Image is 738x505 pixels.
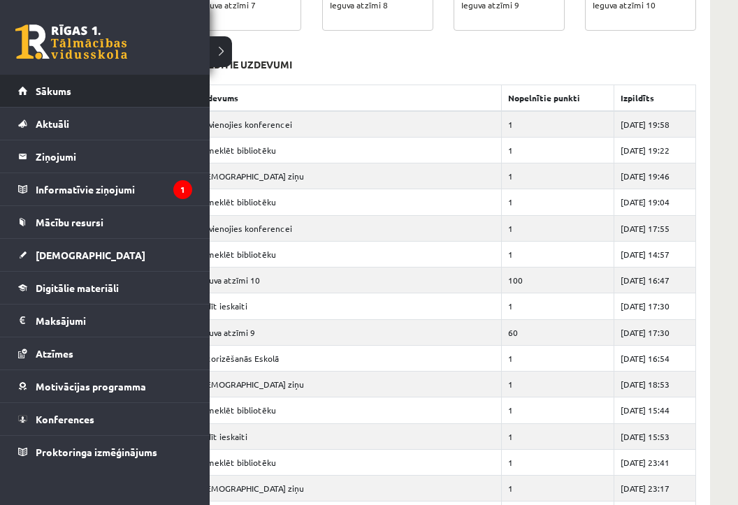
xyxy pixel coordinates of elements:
td: [DATE] 15:44 [614,397,695,423]
span: Mācību resursi [36,216,103,228]
a: [DEMOGRAPHIC_DATA] [18,239,192,271]
td: [DATE] 23:17 [614,476,695,502]
td: 1 [501,241,614,267]
td: [DEMOGRAPHIC_DATA] ziņu [191,372,501,397]
td: 1 [501,111,614,138]
a: Motivācijas programma [18,370,192,402]
td: 1 [501,293,614,319]
td: [DATE] 16:54 [614,345,695,371]
legend: Maksājumi [36,305,192,337]
td: [DATE] 19:22 [614,137,695,163]
td: Apmeklēt bibliotēku [191,397,501,423]
span: Konferences [36,413,94,425]
span: Motivācijas programma [36,380,146,393]
td: [DEMOGRAPHIC_DATA] ziņu [191,163,501,189]
th: Uzdevums [191,85,501,111]
td: Ieguva atzīmi 10 [191,268,501,293]
td: [DATE] 19:04 [614,189,695,215]
td: 1 [501,372,614,397]
td: [DATE] 16:47 [614,268,695,293]
a: Atzīmes [18,337,192,369]
td: [DATE] 17:30 [614,293,695,319]
a: Digitālie materiāli [18,272,192,304]
span: Aktuāli [36,117,69,130]
td: Pildīt ieskaiti [191,293,501,319]
a: Informatīvie ziņojumi1 [18,173,192,205]
td: 1 [501,137,614,163]
td: [DATE] 18:53 [614,372,695,397]
a: Sākums [18,75,192,107]
td: [DATE] 17:55 [614,215,695,241]
td: 100 [501,268,614,293]
td: Apmeklēt bibliotēku [191,137,501,163]
td: 1 [501,449,614,475]
th: Izpildīts [614,85,695,111]
span: [DEMOGRAPHIC_DATA] [36,249,145,261]
td: Ieguva atzīmi 9 [191,319,501,345]
a: Konferences [18,403,192,435]
td: 1 [501,397,614,423]
td: 1 [501,163,614,189]
td: 1 [501,345,614,371]
a: Ziņojumi [18,140,192,173]
td: [DATE] 19:58 [614,111,695,138]
legend: Informatīvie ziņojumi [36,173,192,205]
td: [DATE] 23:41 [614,449,695,475]
a: Maksājumi [18,305,192,337]
td: Pievienojies konferencei [191,215,501,241]
td: Apmeklēt bibliotēku [191,189,501,215]
h3: Izpildītie uzdevumi [190,59,292,71]
a: Rīgas 1. Tālmācības vidusskola [15,24,127,59]
td: [DATE] 14:57 [614,241,695,267]
span: Sākums [36,85,71,97]
a: Proktoringa izmēģinājums [18,436,192,468]
i: 1 [173,180,192,199]
legend: Ziņojumi [36,140,192,173]
td: Apmeklēt bibliotēku [191,241,501,267]
span: Digitālie materiāli [36,281,119,294]
td: [DATE] 17:30 [614,319,695,345]
td: [DATE] 15:53 [614,423,695,449]
td: 1 [501,215,614,241]
th: Nopelnītie punkti [501,85,614,111]
td: Pievienojies konferencei [191,111,501,138]
td: [DEMOGRAPHIC_DATA] ziņu [191,476,501,502]
td: 1 [501,476,614,502]
td: Pildīt ieskaiti [191,423,501,449]
a: Aktuāli [18,108,192,140]
span: Atzīmes [36,347,73,360]
td: [DATE] 19:46 [614,163,695,189]
td: 1 [501,423,614,449]
a: Mācību resursi [18,206,192,238]
td: Apmeklēt bibliotēku [191,449,501,475]
td: Autorizēšanās Eskolā [191,345,501,371]
td: 1 [501,189,614,215]
span: Proktoringa izmēģinājums [36,446,157,458]
td: 60 [501,319,614,345]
